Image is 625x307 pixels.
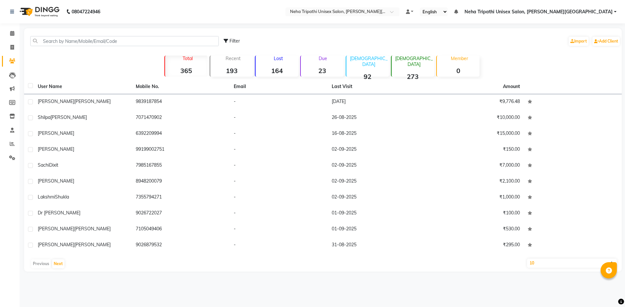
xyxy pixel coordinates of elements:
td: 7105049406 [132,222,230,237]
span: Filter [229,38,240,44]
span: [PERSON_NAME] [74,226,111,232]
td: 6392209994 [132,126,230,142]
p: Lost [258,56,298,61]
td: 16-08-2025 [328,126,426,142]
span: [PERSON_NAME] [38,98,74,104]
td: - [230,110,328,126]
td: ₹10,000.00 [426,110,524,126]
td: - [230,222,328,237]
p: [DEMOGRAPHIC_DATA] [394,56,434,67]
th: Mobile No. [132,79,230,94]
th: User Name [34,79,132,94]
td: - [230,206,328,222]
td: ₹295.00 [426,237,524,253]
td: 02-09-2025 [328,190,426,206]
span: [PERSON_NAME] [38,130,74,136]
td: - [230,237,328,253]
td: 02-09-2025 [328,174,426,190]
td: 9026879532 [132,237,230,253]
iframe: chat widget [598,281,618,301]
td: 99199002751 [132,142,230,158]
span: Dr [PERSON_NAME] [38,210,80,216]
td: 26-08-2025 [328,110,426,126]
a: Add Client [592,37,620,46]
td: ₹7,000.00 [426,158,524,174]
td: - [230,158,328,174]
p: [DEMOGRAPHIC_DATA] [349,56,389,67]
td: ₹150.00 [426,142,524,158]
td: 7985167855 [132,158,230,174]
input: Search by Name/Mobile/Email/Code [30,36,219,46]
td: ₹1,000.00 [426,190,524,206]
td: 7355794271 [132,190,230,206]
strong: 92 [346,72,389,81]
strong: 193 [210,67,253,75]
b: 08047224946 [72,3,100,21]
td: - [230,126,328,142]
span: [PERSON_NAME] [38,178,74,184]
td: ₹100.00 [426,206,524,222]
strong: 0 [437,67,479,75]
td: ₹2,100.00 [426,174,524,190]
p: Recent [213,56,253,61]
span: Shilpa [38,114,50,120]
th: Last Visit [328,79,426,94]
p: Total [168,56,208,61]
img: logo [17,3,61,21]
th: Email [230,79,328,94]
td: ₹530.00 [426,222,524,237]
td: 31-08-2025 [328,237,426,253]
td: - [230,190,328,206]
span: [PERSON_NAME] [74,98,111,104]
span: [PERSON_NAME] [38,226,74,232]
th: Amount [499,79,524,94]
td: 7071470902 [132,110,230,126]
strong: 164 [256,67,298,75]
td: 8948200079 [132,174,230,190]
td: 02-09-2025 [328,142,426,158]
span: Shukla [55,194,69,200]
td: - [230,174,328,190]
td: 9839187854 [132,94,230,110]
p: Due [302,56,343,61]
span: Neha Tripathi Unisex Salon, [PERSON_NAME][GEOGRAPHIC_DATA] [465,8,613,15]
span: [PERSON_NAME] [38,146,74,152]
td: 01-09-2025 [328,206,426,222]
td: - [230,94,328,110]
span: Lakshmi [38,194,55,200]
strong: 273 [392,72,434,81]
td: - [230,142,328,158]
span: [PERSON_NAME] [50,114,87,120]
td: 02-09-2025 [328,158,426,174]
button: Next [52,259,64,268]
span: [PERSON_NAME] [74,242,111,248]
span: [PERSON_NAME] [38,242,74,248]
td: 01-09-2025 [328,222,426,237]
strong: 365 [165,67,208,75]
span: Dixit [49,162,58,168]
p: Member [439,56,479,61]
td: [DATE] [328,94,426,110]
td: ₹15,000.00 [426,126,524,142]
span: Sachi [38,162,49,168]
a: Import [569,37,589,46]
td: ₹9,776.48 [426,94,524,110]
strong: 23 [301,67,343,75]
td: 9026722027 [132,206,230,222]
